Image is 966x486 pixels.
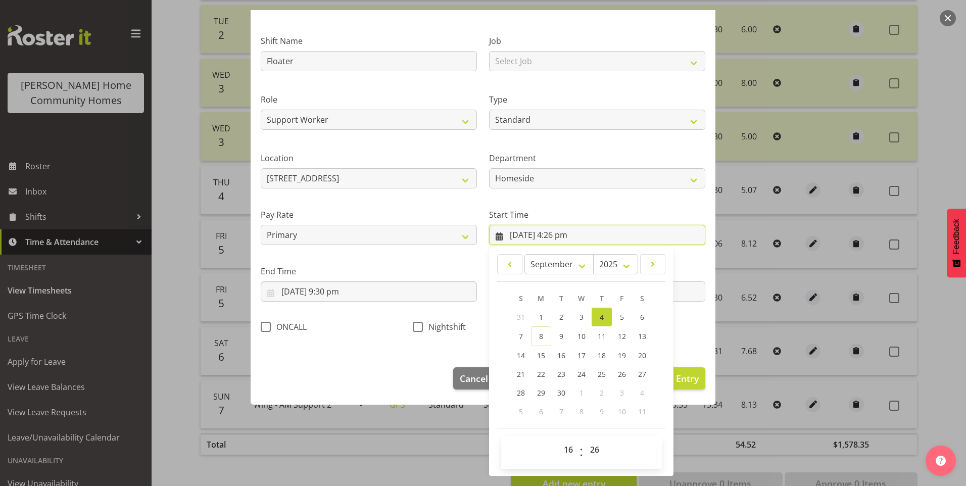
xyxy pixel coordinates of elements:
[537,369,545,379] span: 22
[551,308,571,326] a: 2
[261,35,477,47] label: Shift Name
[638,331,646,341] span: 13
[261,209,477,221] label: Pay Rate
[592,346,612,365] a: 18
[551,326,571,346] a: 9
[632,326,652,346] a: 13
[579,407,584,416] span: 8
[538,294,544,303] span: M
[489,225,705,245] input: Click to select...
[559,407,563,416] span: 7
[952,219,961,254] span: Feedback
[632,365,652,383] a: 27
[571,308,592,326] a: 3
[271,322,307,332] span: ONCALL
[519,294,523,303] span: S
[261,51,477,71] input: Shift Name
[598,351,606,360] span: 18
[557,388,565,398] span: 30
[600,388,604,398] span: 2
[592,326,612,346] a: 11
[936,456,946,466] img: help-xxl-2.png
[559,294,563,303] span: T
[592,308,612,326] a: 4
[517,351,525,360] span: 14
[489,35,705,47] label: Job
[620,294,623,303] span: F
[638,369,646,379] span: 27
[638,407,646,416] span: 11
[539,407,543,416] span: 6
[551,346,571,365] a: 16
[612,346,632,365] a: 19
[612,326,632,346] a: 12
[598,369,606,379] span: 25
[577,351,586,360] span: 17
[261,152,477,164] label: Location
[511,326,531,346] a: 7
[531,308,551,326] a: 1
[612,365,632,383] a: 26
[600,294,604,303] span: T
[577,369,586,379] span: 24
[571,326,592,346] a: 10
[539,312,543,322] span: 1
[579,440,583,465] span: :
[632,346,652,365] a: 20
[579,388,584,398] span: 1
[592,365,612,383] a: 25
[537,388,545,398] span: 29
[557,369,565,379] span: 23
[571,346,592,365] a: 17
[578,294,585,303] span: W
[559,312,563,322] span: 2
[531,365,551,383] a: 22
[261,281,477,302] input: Click to select...
[489,152,705,164] label: Department
[517,369,525,379] span: 21
[632,308,652,326] a: 6
[519,407,523,416] span: 5
[261,265,477,277] label: End Time
[600,312,604,322] span: 4
[537,351,545,360] span: 15
[640,312,644,322] span: 6
[261,93,477,106] label: Role
[551,365,571,383] a: 23
[598,331,606,341] span: 11
[453,367,495,390] button: Cancel
[531,383,551,402] a: 29
[618,331,626,341] span: 12
[642,372,699,384] span: Update Entry
[511,365,531,383] a: 21
[489,93,705,106] label: Type
[618,407,626,416] span: 10
[531,346,551,365] a: 15
[517,388,525,398] span: 28
[640,388,644,398] span: 4
[571,365,592,383] a: 24
[618,369,626,379] span: 26
[577,331,586,341] span: 10
[640,294,644,303] span: S
[620,388,624,398] span: 3
[600,407,604,416] span: 9
[423,322,466,332] span: Nightshift
[539,331,543,341] span: 8
[489,209,705,221] label: Start Time
[559,331,563,341] span: 9
[620,312,624,322] span: 5
[519,331,523,341] span: 7
[638,351,646,360] span: 20
[618,351,626,360] span: 19
[531,326,551,346] a: 8
[612,308,632,326] a: 5
[511,346,531,365] a: 14
[947,209,966,277] button: Feedback - Show survey
[579,312,584,322] span: 3
[557,351,565,360] span: 16
[511,383,531,402] a: 28
[551,383,571,402] a: 30
[460,372,488,385] span: Cancel
[517,312,525,322] span: 31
